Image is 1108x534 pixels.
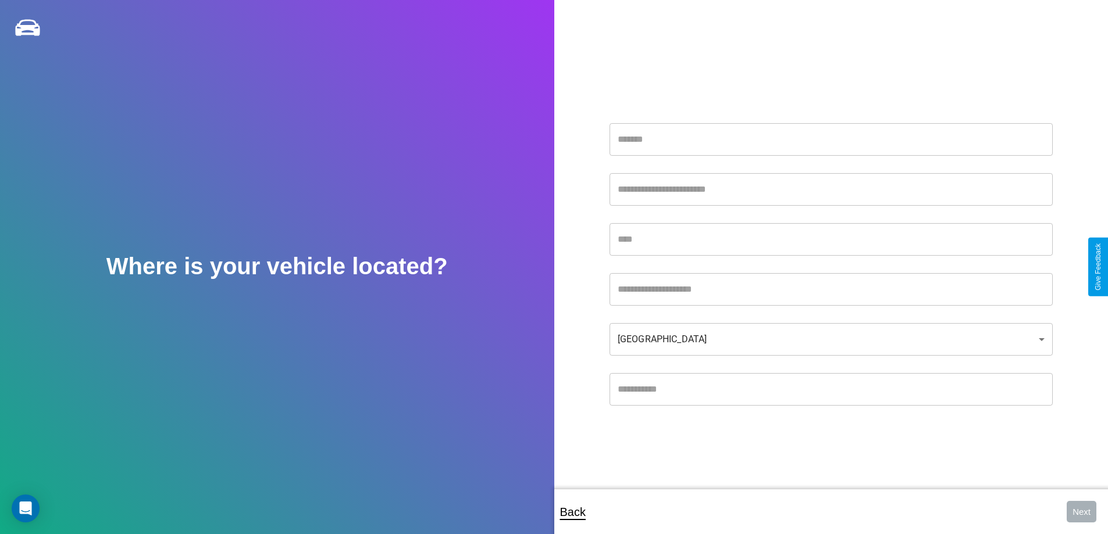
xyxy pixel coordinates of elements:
[610,323,1053,356] div: [GEOGRAPHIC_DATA]
[12,494,40,522] div: Open Intercom Messenger
[106,253,448,279] h2: Where is your vehicle located?
[1067,501,1096,522] button: Next
[560,501,586,522] p: Back
[1094,243,1102,291] div: Give Feedback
